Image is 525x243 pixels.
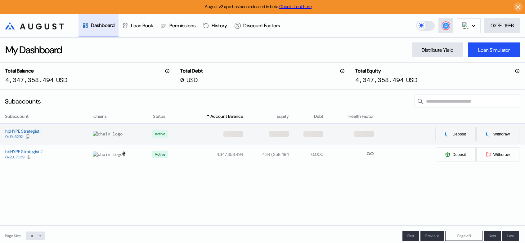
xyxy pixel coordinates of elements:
[243,22,280,29] div: Discount Factors
[5,113,29,120] span: Subaccount
[462,22,469,29] img: chain logo
[5,233,21,238] div: Page Size:
[422,47,453,53] div: Distribute Yield
[155,152,165,157] div: Active
[493,132,510,136] span: Withdraw
[452,152,466,157] span: Deposit
[93,152,123,157] img: chain logo
[153,113,165,120] span: Status
[420,231,444,241] button: Previous
[484,18,520,33] button: 0X7E...19FB
[5,68,34,74] h2: Total Balance
[5,128,42,134] div: hbHYPE Strategist 1
[277,113,289,120] span: Equity
[445,131,451,137] img: pending
[180,68,203,74] h2: Total Debt
[279,4,312,9] a: Check it out here
[169,22,195,29] div: Permissions
[155,132,165,136] div: Active
[502,231,519,241] button: Last
[476,147,520,162] button: Withdraw
[457,18,481,33] button: chain logo
[489,233,496,238] span: Next
[348,113,374,120] span: Health Factor
[56,76,67,84] div: USD
[91,22,115,29] div: Dashboard
[210,113,243,120] span: Account Balance
[355,68,381,74] h2: Total Equity
[121,151,127,157] img: chain logo
[468,42,520,57] button: Loan Simulator
[402,231,419,241] button: First
[79,14,119,37] a: Dashboard
[493,152,510,157] span: Withdraw
[406,76,417,84] div: USD
[205,4,312,9] span: August v2 app has been released in beta.
[231,14,284,37] a: Discount Factors
[476,126,520,141] button: pendingWithdraw
[181,144,244,165] td: 4,347,358.494
[244,144,289,165] td: 4,347,358.494
[491,22,514,29] div: 0X7E...19FB
[131,22,153,29] div: Loan Book
[93,131,123,137] img: chain logo
[452,132,466,136] span: Deposit
[180,76,184,84] div: 0
[425,233,439,238] span: Previous
[407,233,414,238] span: First
[186,76,198,84] div: USD
[5,43,62,56] div: My Dashboard
[355,76,404,84] div: 4,347,358.494
[119,14,157,37] a: Loan Book
[5,149,43,154] div: hbHYPE Strategist 2
[457,233,471,238] span: Page 1 of 1
[5,97,41,105] div: Subaccounts
[199,14,231,37] a: History
[478,47,510,53] div: Loan Simulator
[435,147,476,162] button: Deposit
[157,14,199,37] a: Permissions
[5,76,54,84] div: 4,347,358.494
[412,42,463,57] button: Distribute Yield
[5,155,25,159] div: 0x20...7C39
[93,113,107,120] span: Chains
[484,231,501,241] button: Next
[314,113,323,120] span: Debt
[485,131,491,137] img: pending
[5,135,23,139] div: 0x19...5292
[289,144,323,165] td: 0.000
[212,22,227,29] div: History
[507,233,514,238] span: Last
[435,126,476,141] button: pendingDeposit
